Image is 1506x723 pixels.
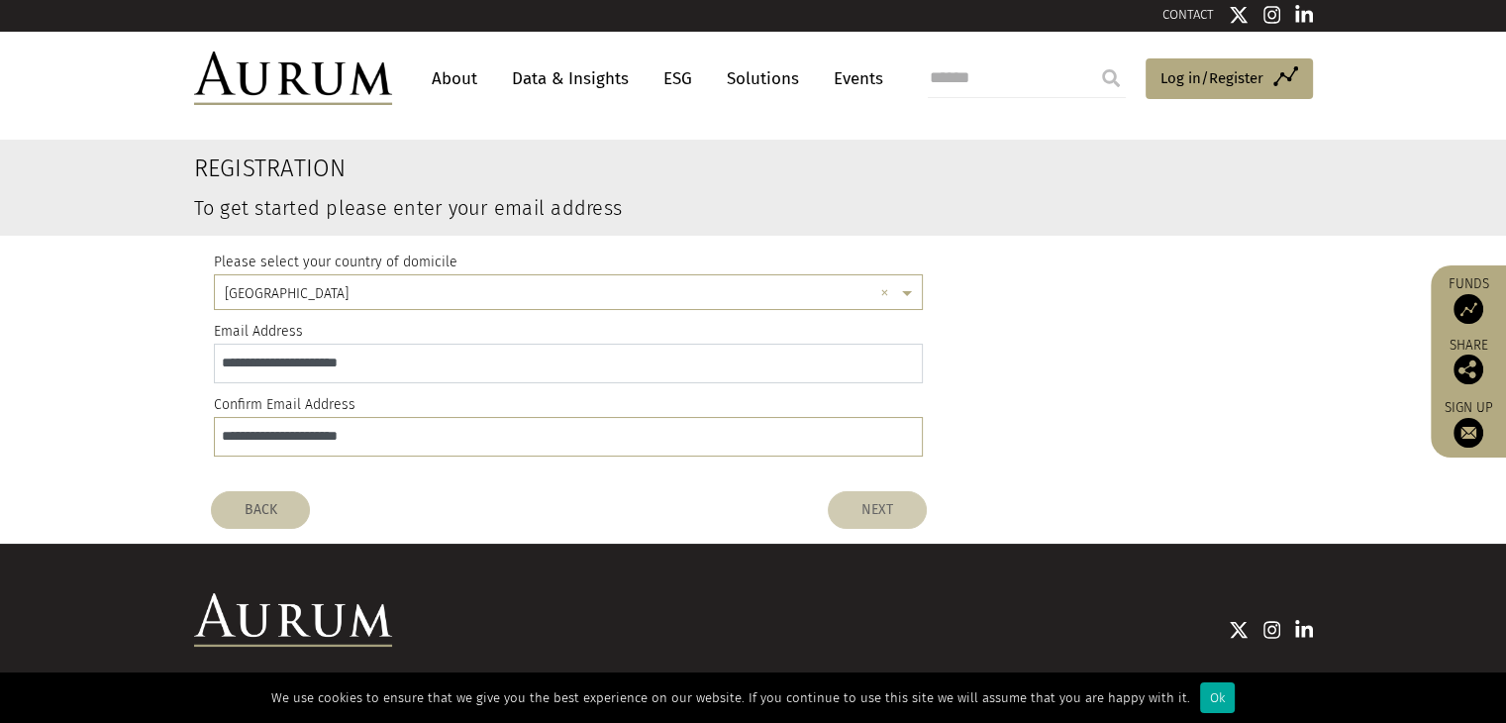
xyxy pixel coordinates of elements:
[828,491,927,529] button: NEXT
[717,60,809,97] a: Solutions
[1160,66,1263,90] span: Log in/Register
[214,320,303,344] label: Email Address
[1091,58,1131,98] input: Submit
[214,251,457,274] label: Please select your country of domicile
[422,60,487,97] a: About
[1162,7,1214,22] a: CONTACT
[1200,682,1235,713] div: Ok
[1454,355,1483,384] img: Share this post
[1454,294,1483,324] img: Access Funds
[1441,339,1496,384] div: Share
[214,393,355,417] label: Confirm Email Address
[194,52,392,105] img: Aurum
[1263,620,1281,640] img: Instagram icon
[1146,58,1313,100] a: Log in/Register
[502,60,639,97] a: Data & Insights
[1295,5,1313,25] img: Linkedin icon
[1441,275,1496,324] a: Funds
[824,60,883,97] a: Events
[194,593,392,647] img: Aurum Logo
[211,491,310,529] button: BACK
[1454,418,1483,448] img: Sign up to our newsletter
[653,60,702,97] a: ESG
[1441,399,1496,448] a: Sign up
[880,283,897,305] span: Clear all
[194,155,1122,183] h2: Registration
[1229,620,1249,640] img: Twitter icon
[1295,620,1313,640] img: Linkedin icon
[194,198,1122,218] h3: To get started please enter your email address
[1263,5,1281,25] img: Instagram icon
[1229,5,1249,25] img: Twitter icon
